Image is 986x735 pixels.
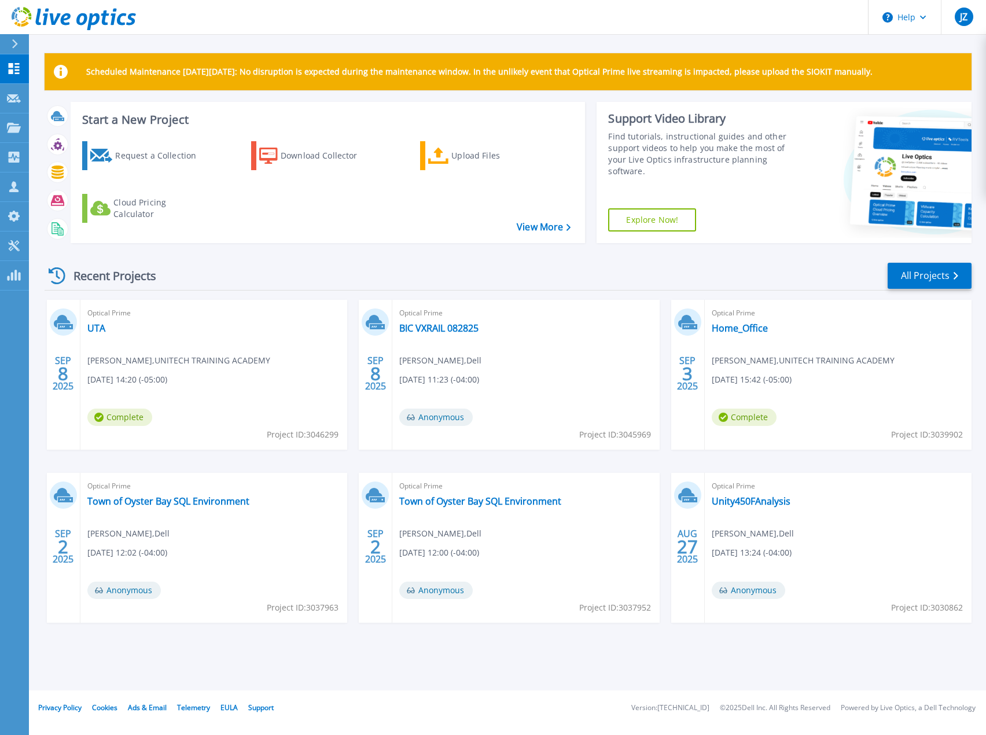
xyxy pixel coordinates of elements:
a: Privacy Policy [38,703,82,712]
span: 3 [682,369,693,378]
span: Optical Prime [712,307,965,319]
span: Anonymous [399,409,473,426]
span: [PERSON_NAME] , Dell [712,527,794,540]
span: [PERSON_NAME] , Dell [399,527,481,540]
span: Anonymous [399,582,473,599]
span: [DATE] 12:00 (-04:00) [399,546,479,559]
a: Request a Collection [82,141,211,170]
span: Project ID: 3045969 [579,428,651,441]
span: [DATE] 14:20 (-05:00) [87,373,167,386]
span: Complete [712,409,777,426]
span: Optical Prime [87,307,340,319]
a: Unity450FAnalysis [712,495,790,507]
span: Optical Prime [399,307,652,319]
span: Project ID: 3039902 [891,428,963,441]
span: Anonymous [87,582,161,599]
a: Download Collector [251,141,380,170]
span: JZ [960,12,967,21]
span: Project ID: 3046299 [267,428,339,441]
div: Find tutorials, instructional guides and other support videos to help you make the most of your L... [608,131,798,177]
span: [PERSON_NAME] , UNITECH TRAINING ACADEMY [712,354,895,367]
span: Complete [87,409,152,426]
a: Ads & Email [128,703,167,712]
span: 27 [677,542,698,552]
span: [PERSON_NAME] , Dell [87,527,170,540]
div: SEP 2025 [52,525,74,568]
span: 8 [58,369,68,378]
span: Anonymous [712,582,785,599]
div: AUG 2025 [676,525,698,568]
a: Town of Oyster Bay SQL Environment [87,495,249,507]
a: Town of Oyster Bay SQL Environment [399,495,561,507]
a: Home_Office [712,322,768,334]
div: Cloud Pricing Calculator [113,197,206,220]
li: © 2025 Dell Inc. All Rights Reserved [720,704,830,712]
div: Support Video Library [608,111,798,126]
div: Request a Collection [115,144,208,167]
a: Cookies [92,703,117,712]
div: Download Collector [281,144,373,167]
a: Telemetry [177,703,210,712]
li: Version: [TECHNICAL_ID] [631,704,709,712]
div: Upload Files [451,144,544,167]
span: [PERSON_NAME] , Dell [399,354,481,367]
span: Optical Prime [399,480,652,493]
span: [DATE] 15:42 (-05:00) [712,373,792,386]
span: [DATE] 11:23 (-04:00) [399,373,479,386]
div: Recent Projects [45,262,172,290]
span: Optical Prime [87,480,340,493]
a: UTA [87,322,105,334]
a: Upload Files [420,141,549,170]
a: All Projects [888,263,972,289]
span: [PERSON_NAME] , UNITECH TRAINING ACADEMY [87,354,270,367]
span: [DATE] 13:24 (-04:00) [712,546,792,559]
a: View More [517,222,571,233]
a: BIC VXRAIL 082825 [399,322,479,334]
span: 8 [370,369,381,378]
span: Optical Prime [712,480,965,493]
h3: Start a New Project [82,113,571,126]
div: SEP 2025 [365,525,387,568]
span: Project ID: 3030862 [891,601,963,614]
li: Powered by Live Optics, a Dell Technology [841,704,976,712]
span: Project ID: 3037952 [579,601,651,614]
span: [DATE] 12:02 (-04:00) [87,546,167,559]
div: SEP 2025 [676,352,698,395]
span: 2 [58,542,68,552]
a: Cloud Pricing Calculator [82,194,211,223]
p: Scheduled Maintenance [DATE][DATE]: No disruption is expected during the maintenance window. In t... [86,67,873,76]
span: 2 [370,542,381,552]
a: Explore Now! [608,208,696,231]
div: SEP 2025 [52,352,74,395]
a: EULA [220,703,238,712]
span: Project ID: 3037963 [267,601,339,614]
div: SEP 2025 [365,352,387,395]
a: Support [248,703,274,712]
